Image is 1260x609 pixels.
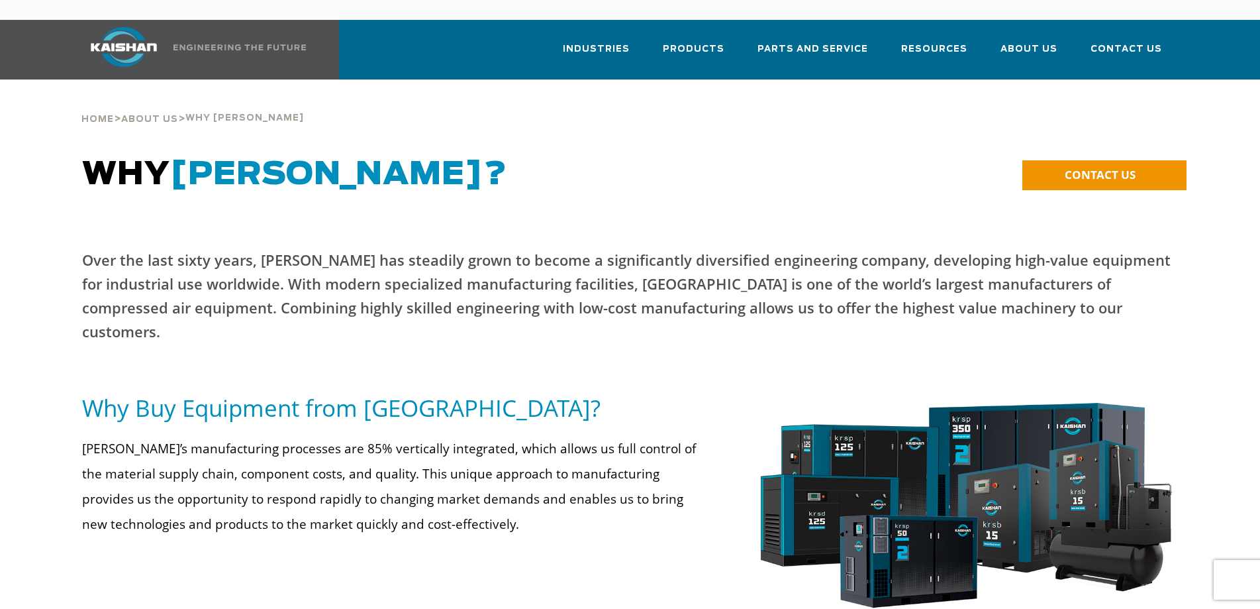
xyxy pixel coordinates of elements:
a: About Us [121,113,178,125]
span: About Us [121,115,178,124]
span: Home [81,115,114,124]
span: Why [PERSON_NAME] [185,114,304,123]
a: CONTACT US [1022,160,1187,190]
span: About Us [1000,42,1057,57]
span: WHY [82,159,507,191]
div: > > [81,80,304,130]
p: [PERSON_NAME]’s manufacturing processes are 85% vertically integrated, which allows us full contr... [82,436,707,537]
a: Parts and Service [757,32,868,77]
span: Resources [901,42,967,57]
span: CONTACT US [1065,167,1136,182]
a: Industries [563,32,630,77]
a: Resources [901,32,967,77]
h5: Why Buy Equipment from [GEOGRAPHIC_DATA]? [82,393,707,423]
img: kaishan logo [74,27,173,67]
a: Contact Us [1090,32,1162,77]
a: Products [663,32,724,77]
p: Over the last sixty years, [PERSON_NAME] has steadily grown to become a significantly diversified... [82,248,1179,343]
span: Industries [563,42,630,57]
img: Engineering the future [173,44,306,50]
span: Products [663,42,724,57]
span: Contact Us [1090,42,1162,57]
span: Parts and Service [757,42,868,57]
a: Home [81,113,114,125]
a: About Us [1000,32,1057,77]
a: Kaishan USA [74,20,309,80]
span: [PERSON_NAME]? [170,159,507,191]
